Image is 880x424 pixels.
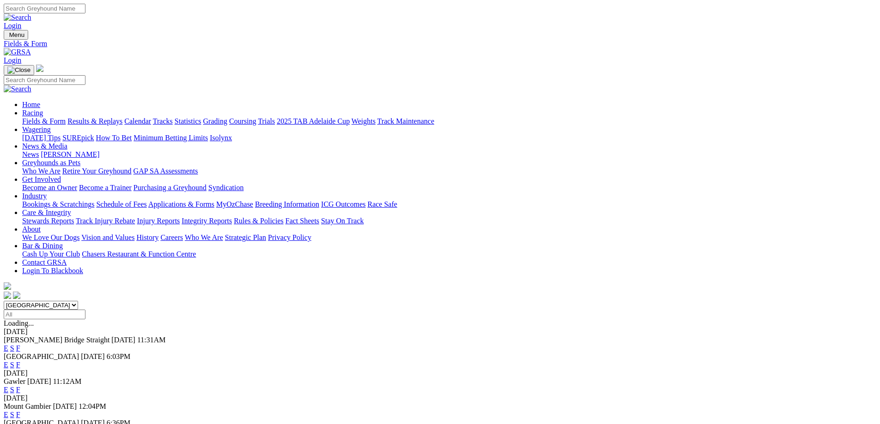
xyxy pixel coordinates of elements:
span: Mount Gambier [4,402,51,410]
a: Who We Are [185,233,223,241]
a: Who We Are [22,167,61,175]
a: F [16,386,20,394]
a: Home [22,101,40,108]
a: Vision and Values [81,233,134,241]
a: Fields & Form [4,40,876,48]
a: Become an Owner [22,184,77,191]
a: Track Injury Rebate [76,217,135,225]
a: Bookings & Scratchings [22,200,94,208]
a: Racing [22,109,43,117]
span: 11:31AM [137,336,166,344]
a: Become a Trainer [79,184,132,191]
a: Applications & Forms [148,200,214,208]
div: [DATE] [4,394,876,402]
a: Fact Sheets [285,217,319,225]
div: [DATE] [4,328,876,336]
a: Privacy Policy [268,233,311,241]
img: logo-grsa-white.png [36,65,43,72]
a: 2025 TAB Adelaide Cup [277,117,350,125]
a: S [10,411,14,418]
a: Greyhounds as Pets [22,159,80,167]
img: twitter.svg [13,292,20,299]
span: 6:03PM [107,352,131,360]
span: [PERSON_NAME] Bridge Straight [4,336,109,344]
a: News [22,150,39,158]
a: E [4,386,8,394]
a: History [136,233,158,241]
div: Racing [22,117,876,125]
img: Search [4,85,31,93]
a: Breeding Information [255,200,319,208]
img: GRSA [4,48,31,56]
a: F [16,411,20,418]
img: Close [7,66,30,74]
a: Weights [352,117,376,125]
a: ICG Outcomes [321,200,365,208]
a: S [10,344,14,352]
a: Stewards Reports [22,217,74,225]
div: Bar & Dining [22,250,876,258]
a: Syndication [208,184,243,191]
div: Care & Integrity [22,217,876,225]
span: 11:12AM [53,377,82,385]
input: Search [4,4,85,13]
a: Retire Your Greyhound [62,167,132,175]
a: Integrity Reports [182,217,232,225]
a: E [4,411,8,418]
a: Schedule of Fees [96,200,146,208]
div: About [22,233,876,242]
a: Coursing [229,117,256,125]
button: Toggle navigation [4,30,28,40]
a: Care & Integrity [22,209,71,216]
span: [DATE] [53,402,77,410]
a: Stay On Track [321,217,364,225]
input: Search [4,75,85,85]
span: Gawler [4,377,25,385]
a: Contact GRSA [22,258,67,266]
a: [PERSON_NAME] [41,150,99,158]
a: E [4,361,8,369]
img: facebook.svg [4,292,11,299]
a: Fields & Form [22,117,66,125]
span: [DATE] [111,336,135,344]
a: Isolynx [210,134,232,142]
img: logo-grsa-white.png [4,282,11,290]
a: Purchasing a Greyhound [134,184,206,191]
span: Menu [9,31,24,38]
div: Industry [22,200,876,209]
a: We Love Our Dogs [22,233,79,241]
a: Track Maintenance [377,117,434,125]
a: Injury Reports [137,217,180,225]
a: Grading [203,117,227,125]
span: 12:04PM [79,402,106,410]
a: Wagering [22,125,51,133]
a: Race Safe [367,200,397,208]
a: How To Bet [96,134,132,142]
a: News & Media [22,142,67,150]
a: Statistics [175,117,201,125]
a: F [16,361,20,369]
a: Rules & Policies [234,217,284,225]
button: Toggle navigation [4,65,34,75]
a: Get Involved [22,175,61,183]
a: Tracks [153,117,173,125]
a: Trials [258,117,275,125]
a: [DATE] Tips [22,134,61,142]
a: Results & Replays [67,117,122,125]
a: Login [4,22,21,30]
img: Search [4,13,31,22]
a: Minimum Betting Limits [134,134,208,142]
a: Strategic Plan [225,233,266,241]
a: SUREpick [62,134,94,142]
a: Login [4,56,21,64]
a: S [10,361,14,369]
a: Login To Blackbook [22,267,83,275]
a: Bar & Dining [22,242,63,250]
a: Calendar [124,117,151,125]
a: MyOzChase [216,200,253,208]
a: Industry [22,192,47,200]
a: S [10,386,14,394]
div: News & Media [22,150,876,159]
div: Greyhounds as Pets [22,167,876,175]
